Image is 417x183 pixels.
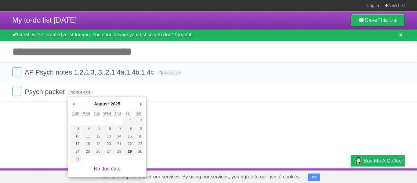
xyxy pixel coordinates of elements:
span: No due date [68,90,93,95]
a: Privacy [343,170,359,181]
button: 17 [71,140,81,148]
button: 4 [81,125,91,133]
abbr: Thursday [114,111,121,116]
button: 29 [123,148,133,156]
button: 11 [81,133,91,140]
button: 19 [92,140,102,148]
button: 7 [112,125,123,133]
button: 6 [102,125,112,133]
abbr: Sunday [72,111,79,116]
b: This List [377,17,398,23]
button: 15 [123,133,133,140]
button: 31 [71,156,81,163]
button: 25 [81,148,91,156]
abbr: Wednesday [103,111,111,116]
button: 22 [123,140,133,148]
a: Terms [322,170,335,181]
label: Done [12,67,21,76]
button: Previous Month [71,99,77,108]
button: 5 [92,125,102,133]
button: 23 [133,140,144,148]
button: 27 [102,148,112,156]
button: 28 [112,148,123,156]
a: About [270,170,282,181]
span: Buy me a coffee [364,156,402,166]
button: 1 [123,117,133,125]
button: 18 [81,140,91,148]
abbr: Tuesday [93,111,100,116]
button: OK [308,174,320,181]
button: 24 [71,148,81,156]
button: 13 [102,133,112,140]
a: Developers [290,170,314,181]
a: Buy me a coffee [351,155,405,167]
a: SaveThis List [351,14,405,26]
div: 2025 [110,99,121,108]
button: 9 [133,125,144,133]
a: Suggest a feature [366,170,405,181]
button: 26 [92,148,102,156]
label: Done [12,87,21,96]
button: 20 [102,140,112,148]
button: 12 [92,133,102,140]
abbr: Friday [126,111,130,116]
button: Next Month [138,99,144,108]
img: Buy me a coffee [354,156,362,166]
button: 16 [133,133,144,140]
span: No due date [157,70,182,75]
button: 30 [133,148,144,156]
abbr: Monday [82,111,90,116]
button: 14 [112,133,123,140]
abbr: Saturday [136,111,142,116]
a: No due date [94,166,120,171]
div: August [93,99,110,108]
span: My to-do list [DATE] [12,16,77,24]
button: 3 [71,125,81,133]
span: Cookies help us deliver our services. By using our services, you agree to our use of cookies. [95,171,307,183]
span: AP Psych notes 1.2,1.3,.3,.2,1.4a,1.4b,1.4c [25,68,155,76]
button: 8 [123,125,133,133]
button: 21 [112,140,123,148]
button: 10 [71,133,81,140]
button: 2 [133,117,144,125]
span: Psych packet [25,88,66,96]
